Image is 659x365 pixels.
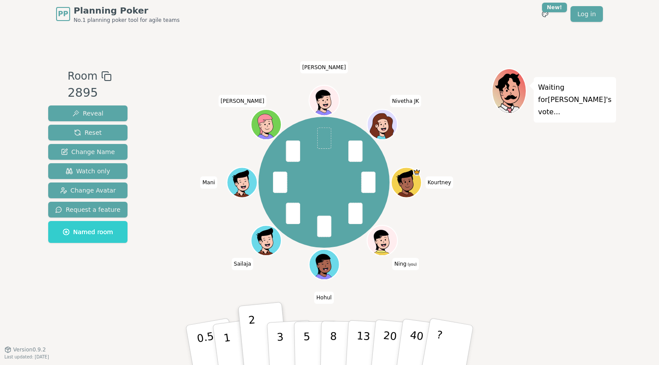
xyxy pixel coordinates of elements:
[13,346,46,353] span: Version 0.9.2
[392,258,419,270] span: Click to change your name
[48,182,128,198] button: Change Avatar
[542,3,567,12] div: New!
[232,258,254,270] span: Click to change your name
[300,61,348,73] span: Click to change your name
[368,226,397,255] button: Click to change your avatar
[72,109,103,118] span: Reveal
[74,17,180,24] span: No.1 planning poker tool for agile teams
[425,176,454,189] span: Click to change your name
[407,263,417,267] span: (you)
[67,68,97,84] span: Room
[58,9,68,19] span: PP
[74,128,102,137] span: Reset
[48,221,128,243] button: Named room
[390,95,422,107] span: Click to change your name
[48,163,128,179] button: Watch only
[570,6,603,22] a: Log in
[4,354,49,359] span: Last updated: [DATE]
[537,6,553,22] button: New!
[314,291,334,304] span: Click to change your name
[48,144,128,160] button: Change Name
[48,105,128,121] button: Reveal
[538,81,612,118] p: Waiting for [PERSON_NAME] 's vote...
[60,186,116,195] span: Change Avatar
[56,4,180,24] a: PPPlanning PokerNo.1 planning poker tool for agile teams
[413,168,420,175] span: Kourtney is the host
[66,167,110,175] span: Watch only
[61,147,115,156] span: Change Name
[248,314,259,361] p: 2
[200,176,217,189] span: Click to change your name
[74,4,180,17] span: Planning Poker
[55,205,120,214] span: Request a feature
[67,84,111,102] div: 2895
[219,95,267,107] span: Click to change your name
[48,202,128,218] button: Request a feature
[48,125,128,140] button: Reset
[63,228,113,236] span: Named room
[4,346,46,353] button: Version0.9.2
